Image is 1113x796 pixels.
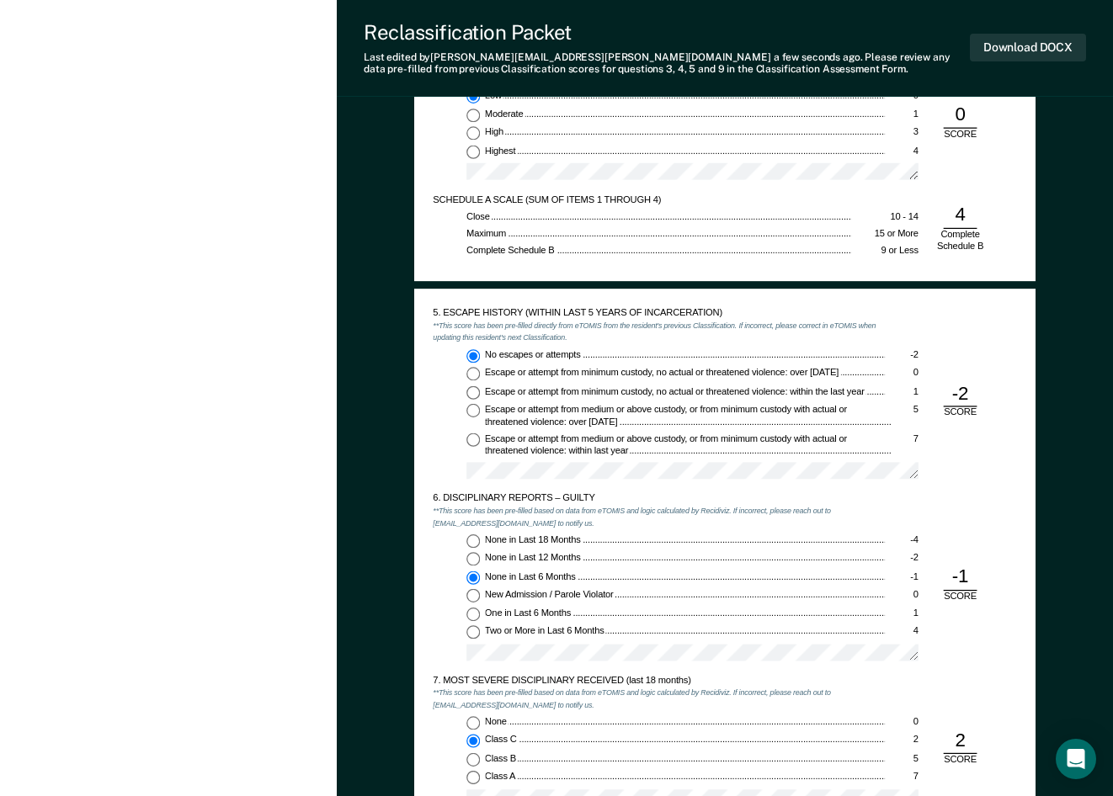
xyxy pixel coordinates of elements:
[935,128,986,141] div: SCORE
[485,626,606,636] span: Two or More in Last 6 Months
[466,210,492,220] span: Close
[466,589,480,602] input: New Admission / Parole Violator0
[466,534,480,548] input: None in Last 18 Months-4
[434,675,886,687] div: 7. MOST SEVERE DISCIPLINARY RECEIVED (last 18 months)
[944,729,977,754] div: 2
[485,90,503,100] span: Low
[466,90,480,103] input: Low0
[466,404,480,417] input: Escape or attempt from medium or above custody, or from minimum custody with actual or threatened...
[485,608,573,618] span: One in Last 6 Months
[434,688,831,710] em: **This score has been pre-filled based on data from eTOMIS and logic calculated by Recidiviz. If ...
[885,108,919,120] div: 1
[466,772,480,785] input: Class A7
[485,385,866,395] span: Escape or attempt from minimum custody, no actual or threatened violence: within the last year
[466,145,480,158] input: Highest4
[885,772,919,784] div: 7
[885,126,919,139] div: 3
[466,753,480,767] input: Class B5
[364,20,970,45] div: Reclassification Packet
[485,145,518,155] span: Highest
[485,772,518,782] span: Class A
[852,210,919,223] div: 10 - 14
[885,385,919,398] div: 1
[466,626,480,639] input: Two or More in Last 6 Months4
[852,228,919,241] div: 15 or More
[466,126,480,140] input: High3
[935,407,986,420] div: SCORE
[885,534,919,547] div: -4
[434,308,886,321] div: 5. ESCAPE HISTORY (WITHIN LAST 5 YEARS OF INCARCERATION)
[466,571,480,585] input: None in Last 6 Months-1
[466,735,480,748] input: Class C2
[944,381,977,406] div: -2
[935,591,986,603] div: SCORE
[466,349,480,363] input: No escapes or attempts-2
[485,368,840,378] span: Escape or attempt from minimum custody, no actual or threatened violence: over [DATE]
[944,203,977,228] div: 4
[466,608,480,621] input: One in Last 6 Months1
[885,553,919,565] div: -2
[885,349,919,362] div: -2
[774,51,860,63] span: a few seconds ago
[485,716,509,726] span: None
[944,103,977,128] div: 0
[970,34,1086,61] button: Download DOCX
[485,349,583,359] span: No escapes or attempts
[466,553,480,566] input: None in Last 12 Months-2
[466,108,480,121] input: Moderate1
[485,571,578,581] span: None in Last 6 Months
[485,126,505,136] span: High
[885,626,919,639] div: 4
[466,433,480,447] input: Escape or attempt from medium or above custody, or from minimum custody with actual or threatened...
[852,245,919,257] div: 9 or Less
[892,404,919,417] div: 5
[892,433,919,446] div: 7
[434,321,876,342] em: **This score has been pre-filled directly from eTOMIS from the resident's previous Classification...
[434,194,886,206] div: SCHEDULE A SCALE (SUM OF ITEMS 1 THROUGH 4)
[466,228,508,238] span: Maximum
[885,571,919,584] div: -1
[485,735,519,745] span: Class C
[885,753,919,766] div: 5
[885,368,919,380] div: 0
[466,716,480,730] input: None0
[485,433,847,456] span: Escape or attempt from medium or above custody, or from minimum custody with actual or threatened...
[434,493,886,506] div: 6. DISCIPLINARY REPORTS – GUILTY
[935,228,986,252] div: Complete Schedule B
[485,753,518,763] span: Class B
[1056,739,1096,779] div: Open Intercom Messenger
[466,245,556,255] span: Complete Schedule B
[466,368,480,381] input: Escape or attempt from minimum custody, no actual or threatened violence: over [DATE]0
[944,565,977,591] div: -1
[885,608,919,620] div: 1
[485,589,615,599] span: New Admission / Parole Violator
[885,716,919,729] div: 0
[466,385,480,399] input: Escape or attempt from minimum custody, no actual or threatened violence: within the last year1
[885,589,919,602] div: 0
[885,735,919,747] div: 2
[485,553,583,563] span: None in Last 12 Months
[485,108,525,118] span: Moderate
[364,51,970,76] div: Last edited by [PERSON_NAME][EMAIL_ADDRESS][PERSON_NAME][DOMAIN_NAME] . Please review any data pr...
[434,507,831,528] em: **This score has been pre-filled based on data from eTOMIS and logic calculated by Recidiviz. If ...
[485,534,583,544] span: None in Last 18 Months
[485,404,847,427] span: Escape or attempt from medium or above custody, or from minimum custody with actual or threatened...
[885,90,919,103] div: 0
[885,145,919,157] div: 4
[935,754,986,767] div: SCORE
